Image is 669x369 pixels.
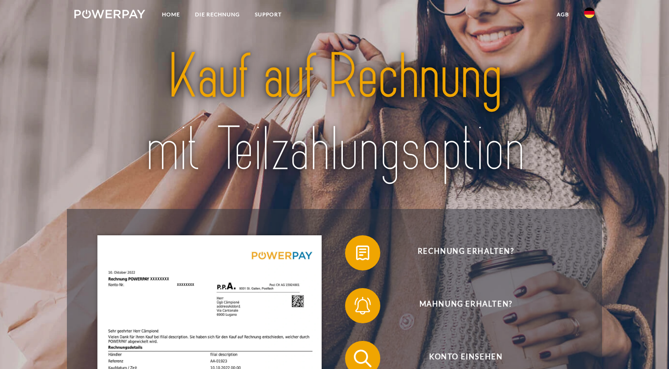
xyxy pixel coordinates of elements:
[100,37,569,190] img: title-powerpay_de.svg
[247,7,289,22] a: SUPPORT
[584,7,595,18] img: de
[154,7,187,22] a: Home
[358,235,574,270] span: Rechnung erhalten?
[345,288,574,323] button: Mahnung erhalten?
[352,295,374,317] img: qb_bell.svg
[358,288,574,323] span: Mahnung erhalten?
[74,10,145,18] img: logo-powerpay-white.svg
[187,7,247,22] a: DIE RECHNUNG
[345,235,574,270] button: Rechnung erhalten?
[549,7,577,22] a: agb
[352,242,374,264] img: qb_bill.svg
